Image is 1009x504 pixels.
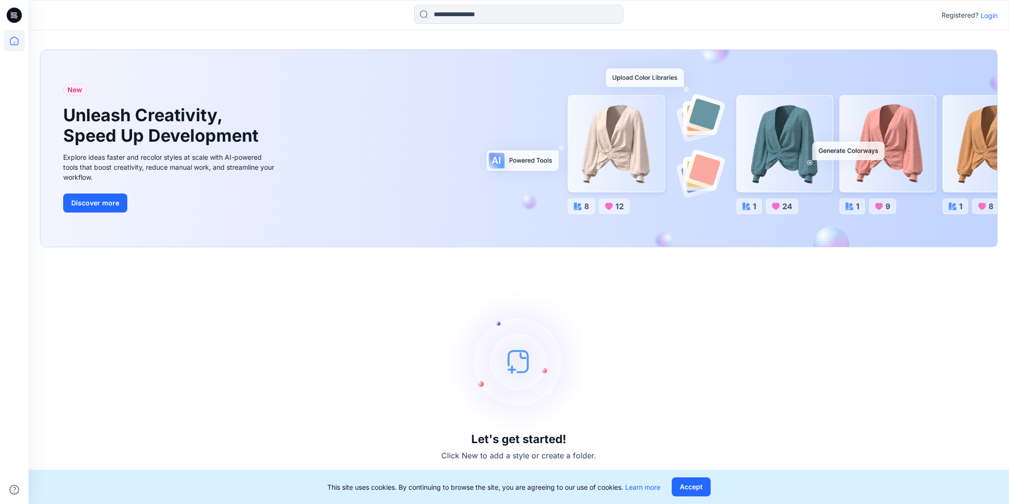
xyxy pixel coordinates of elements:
[63,105,263,146] h1: Unleash Creativity, Speed Up Development
[441,450,596,461] p: Click New to add a style or create a folder.
[327,482,660,492] p: This site uses cookies. By continuing to browse the site, you are agreeing to our use of cookies.
[447,290,590,433] img: empty-state-image.svg
[672,477,711,496] button: Accept
[942,10,979,21] p: Registered?
[471,433,566,446] h3: Let's get started!
[980,10,998,20] p: Login
[67,84,82,96] span: New
[63,194,277,213] a: Discover more
[625,483,660,491] a: Learn more
[63,152,277,182] div: Explore ideas faster and recolor styles at scale with AI-powered tools that boost creativity, red...
[63,194,127,213] button: Discover more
